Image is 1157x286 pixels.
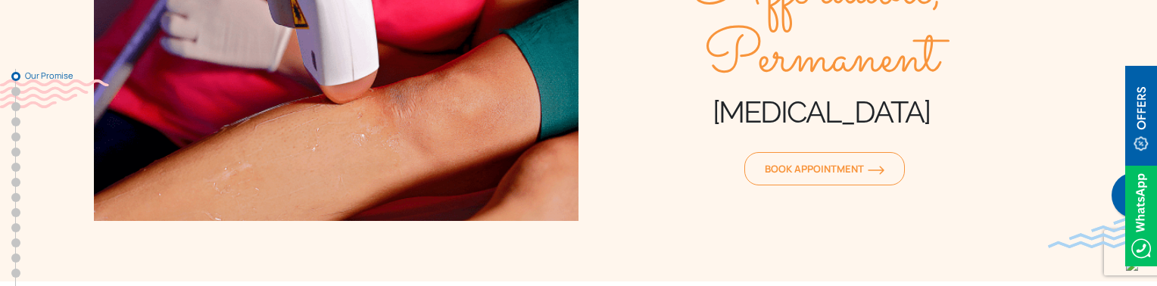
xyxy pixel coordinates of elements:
[25,71,101,80] span: Our Promise
[868,166,884,175] img: orange-arrow
[1125,207,1157,223] a: Whatsappicon
[1125,166,1157,266] img: Whatsappicon
[1125,66,1157,166] img: offerBt
[11,72,20,81] a: Our Promise
[765,162,884,176] span: Book Appointment
[1048,218,1157,248] img: bluewave
[578,93,1063,131] h1: [MEDICAL_DATA]
[744,152,905,185] a: Book Appointmentorange-arrow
